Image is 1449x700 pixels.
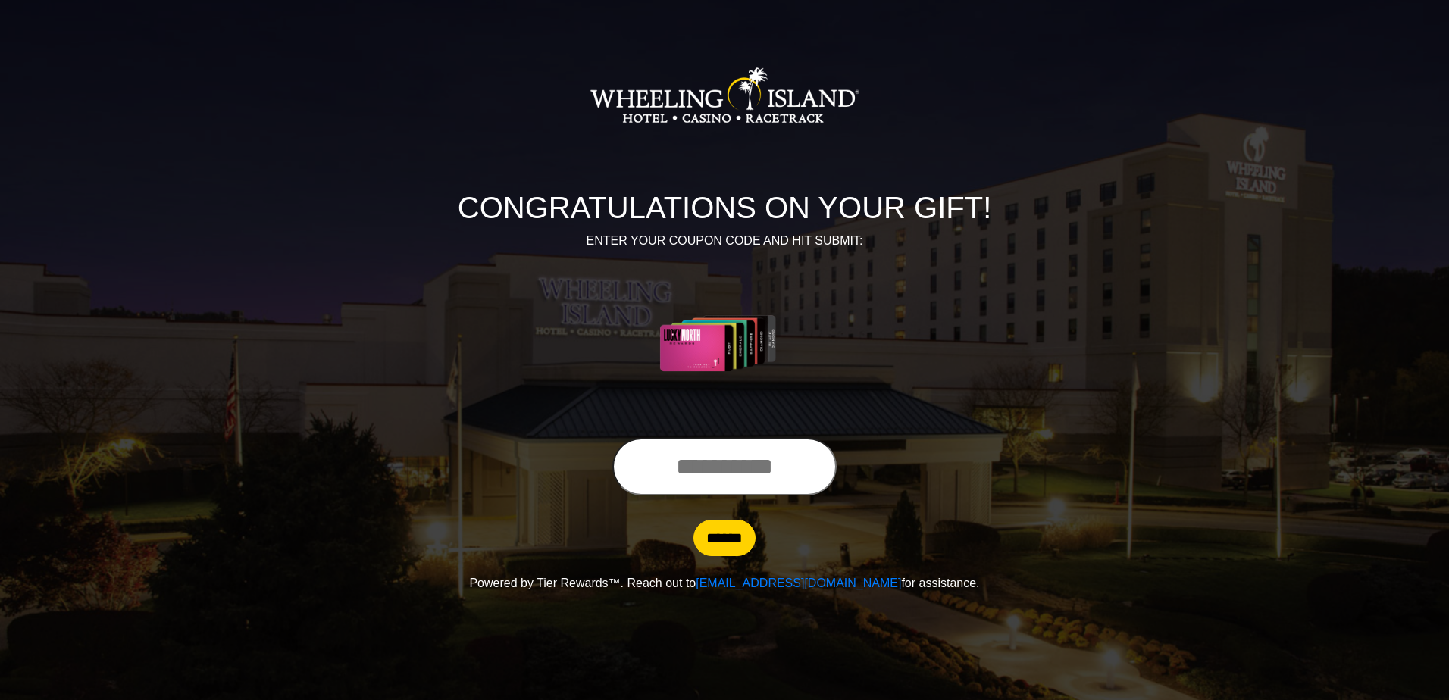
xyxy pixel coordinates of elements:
[624,268,826,420] img: Center Image
[590,20,859,171] img: Logo
[304,189,1145,226] h1: CONGRATULATIONS ON YOUR GIFT!
[469,577,979,589] span: Powered by Tier Rewards™. Reach out to for assistance.
[696,577,901,589] a: [EMAIL_ADDRESS][DOMAIN_NAME]
[304,232,1145,250] p: ENTER YOUR COUPON CODE AND HIT SUBMIT:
